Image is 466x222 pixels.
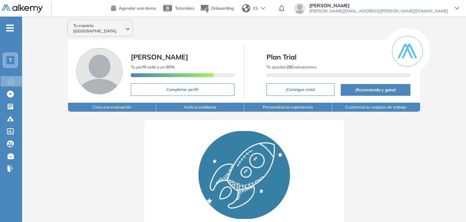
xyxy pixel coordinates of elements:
span: Tu perfil está a un 80% [131,64,175,70]
button: Completar perfil [131,83,234,96]
img: Rocket [198,131,290,219]
button: ¡Consigue más! [266,83,335,96]
button: Crea una evaluación [68,103,156,112]
img: Foto de perfil [76,48,123,94]
span: [PERSON_NAME][EMAIL_ADDRESS][PERSON_NAME][DOMAIN_NAME] [309,8,448,14]
span: ES [253,5,258,11]
b: 20 [287,64,291,70]
span: Tutoriales [175,6,194,11]
img: arrow [261,7,265,10]
button: ¡Recomienda y gana! [341,84,410,96]
span: [PERSON_NAME] [309,3,448,8]
a: Agendar una demo [111,3,156,12]
img: world [242,4,250,12]
i: - [6,27,14,29]
img: Logo [1,4,43,13]
span: T [9,57,12,63]
button: Onboarding [200,1,234,16]
span: Tu espacio [GEOGRAPHIC_DATA] [73,23,124,34]
span: Agendar una demo [119,6,156,11]
span: Plan Trial [266,52,410,62]
button: Customiza tu espacio de trabajo [332,103,420,112]
button: Invita a colaborar [156,103,244,112]
span: Te quedan Evaluaciones [266,64,317,70]
span: [PERSON_NAME] [131,53,188,61]
button: Personaliza la experiencia [244,103,332,112]
span: Onboarding [211,6,234,11]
